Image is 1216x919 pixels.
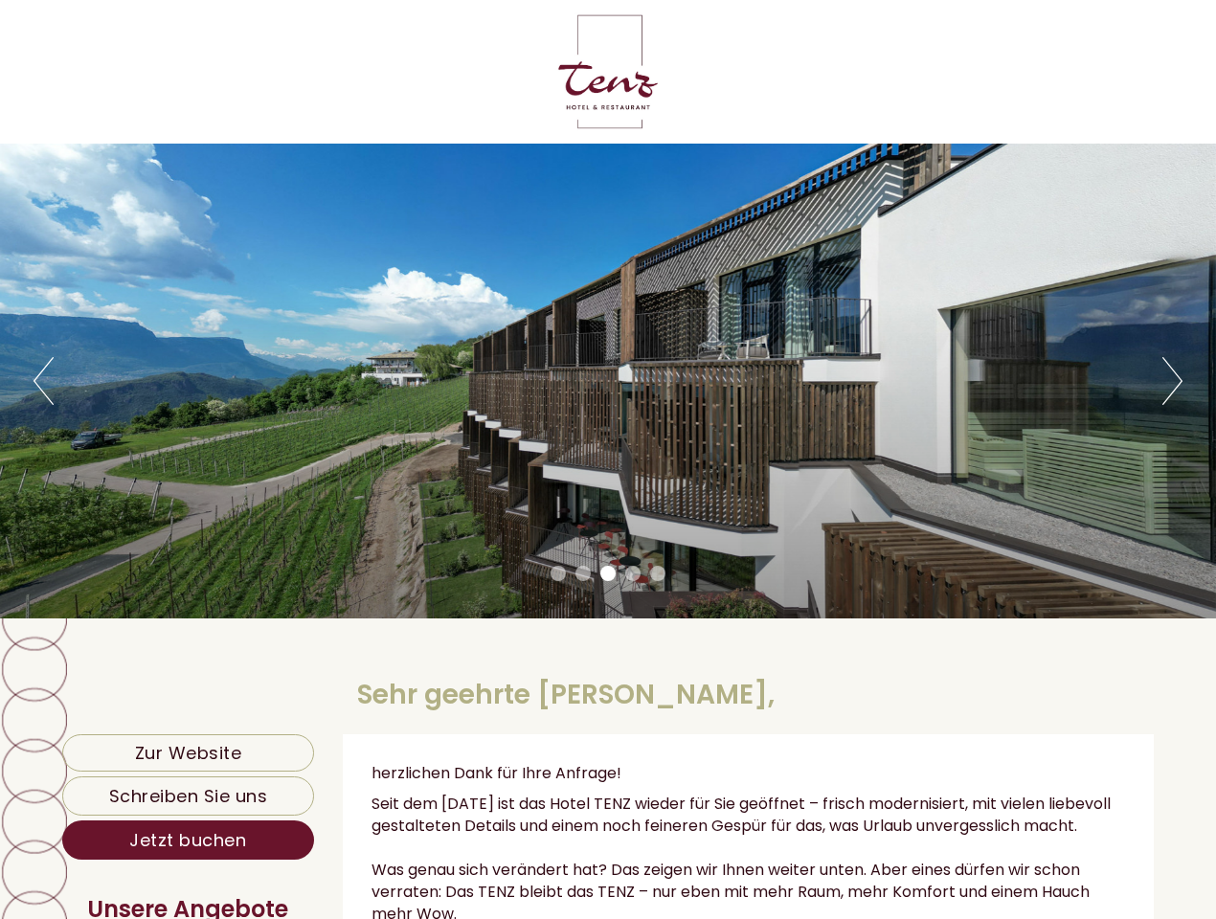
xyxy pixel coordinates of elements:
button: Next [1162,357,1182,405]
button: Previous [34,357,54,405]
p: herzlichen Dank für Ihre Anfrage! [372,763,1126,785]
small: 00:57 [29,97,332,110]
div: Guten Tag, wie können wir Ihnen helfen? [14,56,342,114]
h1: Sehr geehrte [PERSON_NAME], [357,681,775,710]
div: Hotel Tenz [29,59,332,75]
a: Zur Website [62,734,314,773]
div: [DATE] [340,14,416,46]
a: Schreiben Sie uns [62,776,314,816]
a: Jetzt buchen [62,820,314,860]
button: Senden [628,499,754,538]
